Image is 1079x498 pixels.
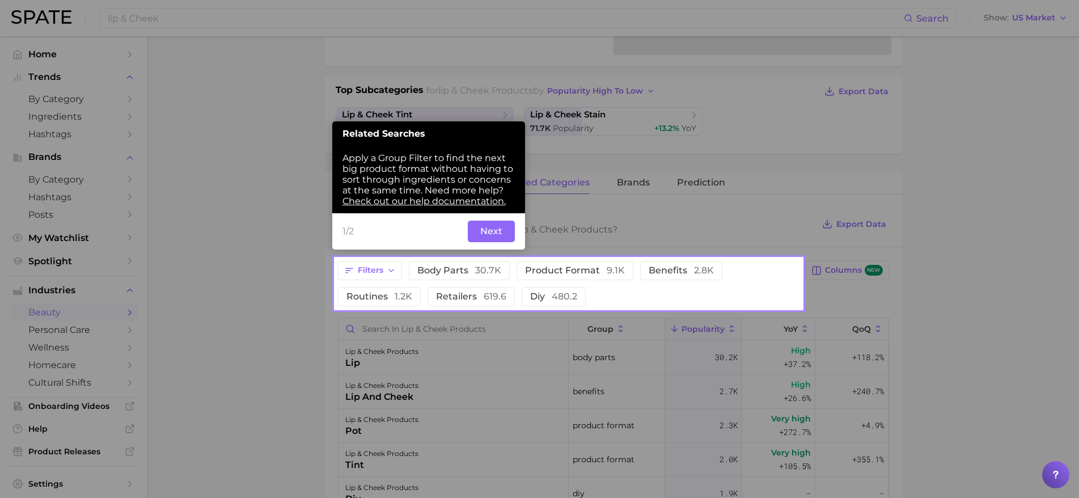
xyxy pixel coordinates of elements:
[552,291,577,302] span: 480.2
[525,266,625,275] span: product format
[694,265,714,276] span: 2.8k
[338,261,402,280] button: Filters
[475,265,501,276] span: 30.7k
[395,291,412,302] span: 1.2k
[436,292,506,301] span: retailers
[417,266,501,275] span: body parts
[607,265,625,276] span: 9.1k
[358,265,383,275] span: Filters
[346,292,412,301] span: routines
[530,292,577,301] span: diy
[649,266,714,275] span: benefits
[484,291,506,302] span: 619.6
